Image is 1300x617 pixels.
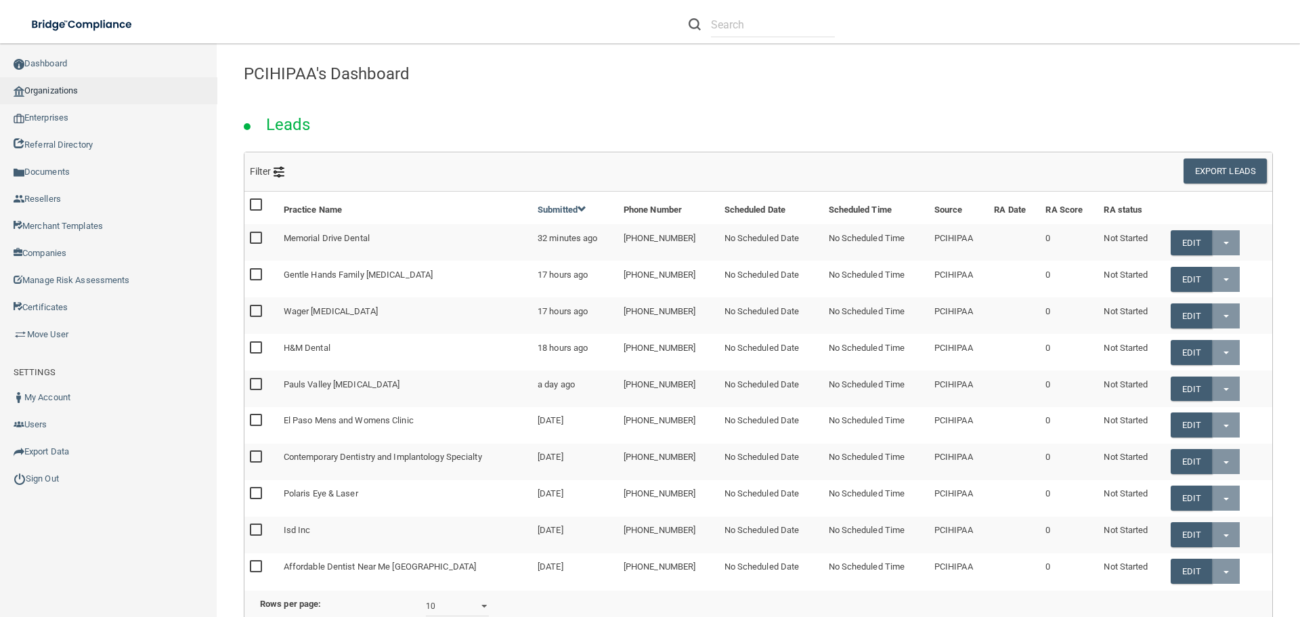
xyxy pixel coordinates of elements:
td: Not Started [1098,224,1165,261]
td: No Scheduled Time [823,407,929,444]
td: No Scheduled Time [823,517,929,553]
a: Edit [1171,486,1212,511]
a: Edit [1171,377,1212,402]
td: Not Started [1098,370,1165,407]
td: No Scheduled Date [719,553,823,589]
td: Gentle Hands Family [MEDICAL_DATA] [278,261,532,297]
td: Polaris Eye & Laser [278,480,532,517]
td: PCIHIPAA [929,407,989,444]
td: 17 hours ago [532,261,618,297]
td: PCIHIPAA [929,261,989,297]
b: Rows per page: [260,599,321,609]
td: [PHONE_NUMBER] [618,517,719,553]
td: No Scheduled Date [719,480,823,517]
td: 32 minutes ago [532,224,618,261]
td: No Scheduled Time [823,553,929,589]
img: ic_power_dark.7ecde6b1.png [14,473,26,485]
td: PCIHIPAA [929,517,989,553]
h2: Leads [253,106,324,144]
td: [DATE] [532,517,618,553]
th: Source [929,192,989,224]
img: briefcase.64adab9b.png [14,328,27,341]
iframe: Drift Widget Chat Controller [1066,521,1284,575]
h4: PCIHIPAA's Dashboard [244,65,1273,83]
img: organization-icon.f8decf85.png [14,86,24,97]
img: icon-documents.8dae5593.png [14,167,24,178]
td: [DATE] [532,553,618,589]
button: Export Leads [1184,158,1267,184]
td: [PHONE_NUMBER] [618,261,719,297]
td: 0 [1040,480,1098,517]
td: 0 [1040,224,1098,261]
td: 0 [1040,553,1098,589]
td: PCIHIPAA [929,334,989,370]
th: RA Date [989,192,1040,224]
td: [PHONE_NUMBER] [618,334,719,370]
td: PCIHIPAA [929,553,989,589]
td: Memorial Drive Dental [278,224,532,261]
td: No Scheduled Time [823,297,929,334]
a: Submitted [538,205,586,215]
td: Not Started [1098,407,1165,444]
td: Not Started [1098,444,1165,480]
td: Wager [MEDICAL_DATA] [278,297,532,334]
img: icon-filter@2x.21656d0b.png [274,167,284,177]
td: No Scheduled Date [719,224,823,261]
td: Not Started [1098,517,1165,553]
td: No Scheduled Date [719,297,823,334]
td: Isd Inc [278,517,532,553]
a: Edit [1171,449,1212,474]
img: ic_dashboard_dark.d01f4a41.png [14,59,24,70]
td: Affordable Dentist Near Me [GEOGRAPHIC_DATA] [278,553,532,589]
td: No Scheduled Time [823,224,929,261]
td: H&M Dental [278,334,532,370]
td: No Scheduled Date [719,444,823,480]
td: [PHONE_NUMBER] [618,224,719,261]
img: icon-export.b9366987.png [14,446,24,457]
th: RA Score [1040,192,1098,224]
td: No Scheduled Date [719,370,823,407]
img: enterprise.0d942306.png [14,114,24,123]
td: [PHONE_NUMBER] [618,480,719,517]
td: No Scheduled Date [719,334,823,370]
td: No Scheduled Time [823,334,929,370]
td: Not Started [1098,334,1165,370]
td: Not Started [1098,261,1165,297]
th: Scheduled Time [823,192,929,224]
td: 0 [1040,370,1098,407]
td: 17 hours ago [532,297,618,334]
img: icon-users.e205127d.png [14,419,24,430]
th: Practice Name [278,192,532,224]
td: 0 [1040,297,1098,334]
td: No Scheduled Date [719,517,823,553]
td: PCIHIPAA [929,480,989,517]
td: PCIHIPAA [929,297,989,334]
td: El Paso Mens and Womens Clinic [278,407,532,444]
img: bridge_compliance_login_screen.278c3ca4.svg [20,11,145,39]
td: [PHONE_NUMBER] [618,370,719,407]
td: Contemporary Dentistry and Implantology Specialty [278,444,532,480]
td: 0 [1040,261,1098,297]
td: No Scheduled Time [823,444,929,480]
td: [DATE] [532,407,618,444]
td: [PHONE_NUMBER] [618,297,719,334]
label: SETTINGS [14,364,56,381]
td: No Scheduled Time [823,480,929,517]
td: 0 [1040,517,1098,553]
td: Not Started [1098,480,1165,517]
img: ic_user_dark.df1a06c3.png [14,392,24,403]
td: Pauls Valley [MEDICAL_DATA] [278,370,532,407]
td: Not Started [1098,297,1165,334]
td: 0 [1040,444,1098,480]
a: Edit [1171,412,1212,438]
td: No Scheduled Date [719,407,823,444]
a: Edit [1171,230,1212,255]
a: Edit [1171,340,1212,365]
td: No Scheduled Time [823,370,929,407]
td: PCIHIPAA [929,224,989,261]
td: [PHONE_NUMBER] [618,553,719,589]
img: ic_reseller.de258add.png [14,194,24,205]
img: ic-search.3b580494.png [689,18,701,30]
td: No Scheduled Date [719,261,823,297]
td: PCIHIPAA [929,370,989,407]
